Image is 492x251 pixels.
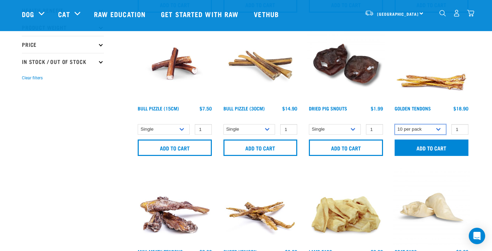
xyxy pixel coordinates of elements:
[200,106,212,111] div: $7.50
[393,25,470,103] img: 1293 Golden Tendons 01
[22,75,43,81] button: Clear filters
[195,124,212,135] input: 1
[469,228,485,244] div: Open Intercom Messenger
[222,25,299,103] img: Bull Pizzle 30cm for Dogs
[58,9,70,19] a: Cat
[309,140,383,156] input: Add to cart
[136,25,214,103] img: Bull Pizzle
[467,10,474,17] img: home-icon@2x.png
[136,168,214,246] img: 1289 Mini Tendons 01
[365,10,374,16] img: van-moving.png
[453,10,460,17] img: user.png
[395,140,469,156] input: Add to cart
[22,9,34,19] a: Dog
[451,124,468,135] input: 1
[154,0,247,28] a: Get started with Raw
[222,168,299,246] img: 1286 Super Tendons 01
[22,36,104,53] p: Price
[393,168,470,246] img: Goat Ears
[309,107,347,109] a: Dried Pig Snouts
[371,106,383,111] div: $1.99
[280,124,297,135] input: 1
[395,107,431,109] a: Golden Tendons
[366,124,383,135] input: 1
[138,107,179,109] a: Bull Pizzle (15cm)
[453,106,468,111] div: $18.90
[223,140,298,156] input: Add to cart
[223,107,265,109] a: Bull Pizzle (30cm)
[377,13,419,15] span: [GEOGRAPHIC_DATA]
[138,140,212,156] input: Add to cart
[22,53,104,70] p: In Stock / Out Of Stock
[439,10,446,16] img: home-icon-1@2x.png
[307,25,385,103] img: IMG 9990
[247,0,287,28] a: Vethub
[87,0,154,28] a: Raw Education
[307,168,385,246] img: Pile Of Lamb Ears Treat For Pets
[282,106,297,111] div: $14.90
